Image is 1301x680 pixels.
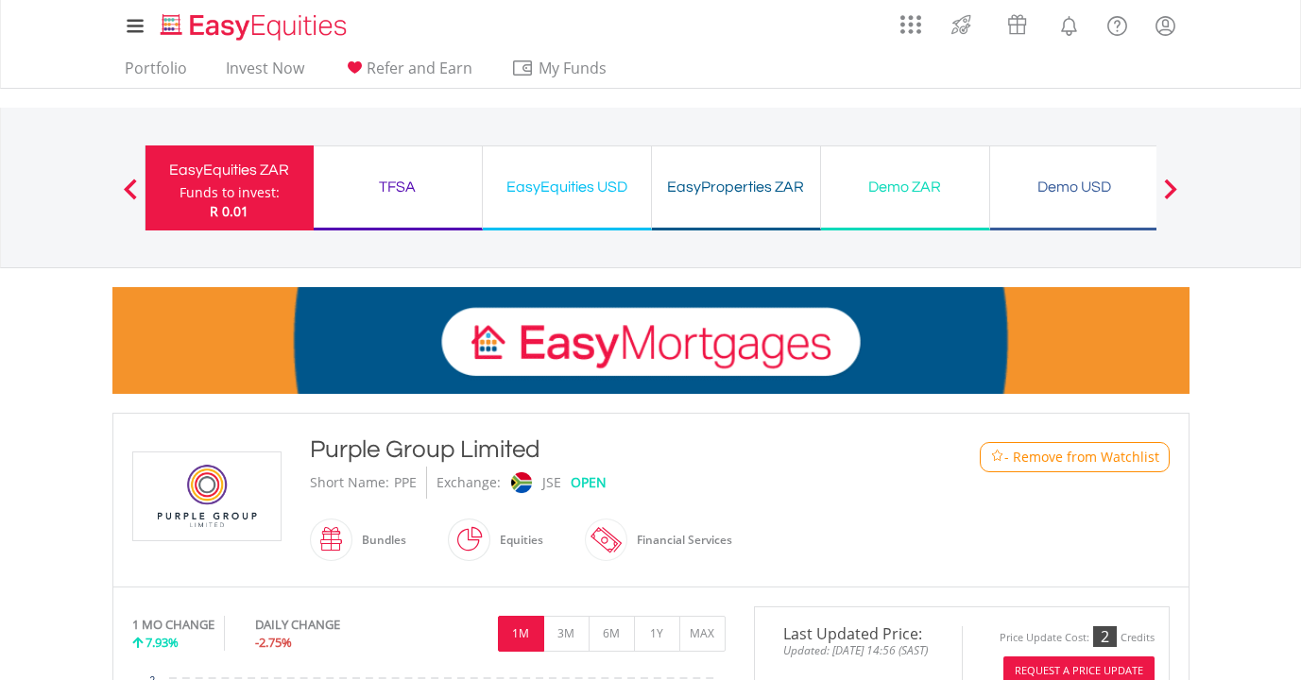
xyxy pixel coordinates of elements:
[946,9,977,40] img: thrive-v2.svg
[1001,174,1147,200] div: Demo USD
[498,616,544,652] button: 1M
[1045,5,1093,42] a: Notifications
[589,616,635,652] button: 6M
[112,287,1190,394] img: EasyMortage Promotion Banner
[900,14,921,35] img: grid-menu-icon.svg
[146,634,179,651] span: 7.93%
[335,59,480,88] a: Refer and Earn
[494,174,640,200] div: EasyEquities USD
[511,56,635,80] span: My Funds
[769,641,948,659] span: Updated: [DATE] 14:56 (SAST)
[394,467,417,499] div: PPE
[117,59,195,88] a: Portfolio
[310,467,389,499] div: Short Name:
[1093,5,1141,42] a: FAQ's and Support
[543,616,590,652] button: 3M
[157,11,354,42] img: EasyEquities_Logo.png
[1121,631,1155,645] div: Credits
[352,518,406,563] div: Bundles
[310,433,903,467] div: Purple Group Limited
[989,5,1045,40] a: Vouchers
[980,442,1170,472] button: Watchlist - Remove from Watchlist
[888,5,933,35] a: AppsGrid
[1000,631,1089,645] div: Price Update Cost:
[136,452,278,540] img: EQU.ZA.PPE.png
[157,157,302,183] div: EasyEquities ZAR
[1141,5,1190,46] a: My Profile
[153,5,354,42] a: Home page
[325,174,471,200] div: TFSA
[832,174,978,200] div: Demo ZAR
[663,174,809,200] div: EasyProperties ZAR
[1004,448,1159,467] span: - Remove from Watchlist
[634,616,680,652] button: 1Y
[1001,9,1033,40] img: vouchers-v2.svg
[990,450,1004,464] img: Watchlist
[1152,188,1190,207] button: Next
[679,616,726,652] button: MAX
[132,616,214,634] div: 1 MO CHANGE
[1093,626,1117,647] div: 2
[255,616,403,634] div: DAILY CHANGE
[627,518,732,563] div: Financial Services
[218,59,312,88] a: Invest Now
[180,183,280,202] div: Funds to invest:
[542,467,561,499] div: JSE
[571,467,607,499] div: OPEN
[510,472,531,493] img: jse.png
[367,58,472,78] span: Refer and Earn
[210,202,248,220] span: R 0.01
[769,626,948,641] span: Last Updated Price:
[255,634,292,651] span: -2.75%
[490,518,543,563] div: Equities
[437,467,501,499] div: Exchange:
[111,188,149,207] button: Previous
